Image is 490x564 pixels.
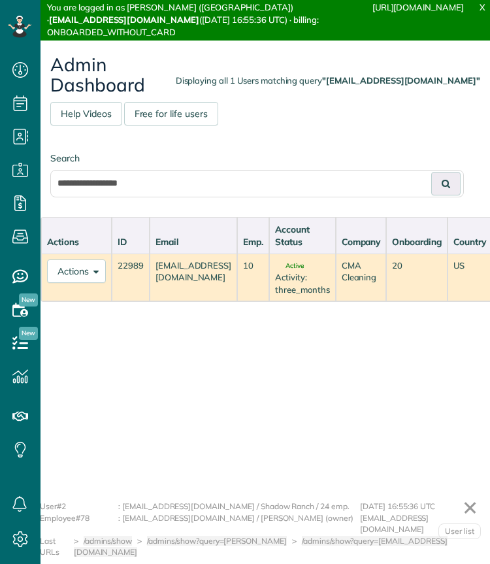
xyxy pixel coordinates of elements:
span: Active [275,263,304,269]
a: User list [438,523,481,539]
span: /admins/show?query=[EMAIL_ADDRESS][DOMAIN_NAME] [74,536,448,557]
strong: "[EMAIL_ADDRESS][DOMAIN_NAME]" [322,75,480,86]
div: Emp. [243,235,263,248]
div: Last URLs [40,535,74,558]
button: Actions [47,259,106,283]
div: [EMAIL_ADDRESS][DOMAIN_NAME] [360,512,478,535]
div: Country [453,235,486,248]
div: Employee#78 [40,512,118,535]
div: : [EMAIL_ADDRESS][DOMAIN_NAME] / Shadow Ranch / 24 emp. [118,501,360,512]
h2: Admin Dashboard [50,55,480,95]
td: [EMAIL_ADDRESS][DOMAIN_NAME] [150,254,237,302]
div: Email [155,235,231,248]
a: Free for life users [124,102,218,125]
a: [URL][DOMAIN_NAME] [372,2,464,12]
a: Help Videos [50,102,122,125]
td: CMA Cleaning [336,254,387,302]
label: Search [50,152,464,165]
span: /admins/show [84,536,133,546]
strong: [EMAIL_ADDRESS][DOMAIN_NAME] [49,14,199,25]
td: 20 [386,254,448,302]
div: [DATE] 16:55:36 UTC [360,501,478,512]
div: Account Status [275,223,330,248]
div: Displaying all 1 Users matching query [176,75,480,87]
div: User#2 [40,501,118,512]
span: /admins/show?query=[PERSON_NAME] [147,536,287,546]
td: 22989 [112,254,150,302]
td: 10 [237,254,269,302]
div: Onboarding [392,235,442,248]
div: > > > [74,535,478,558]
span: New [19,327,38,340]
div: Activity: three_months [275,271,330,295]
div: ID [118,235,144,248]
span: New [19,293,38,307]
div: : [EMAIL_ADDRESS][DOMAIN_NAME] / [PERSON_NAME] (owner) [118,512,360,535]
div: Company [342,235,381,248]
a: ✕ [456,492,484,523]
div: Actions [47,235,106,248]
